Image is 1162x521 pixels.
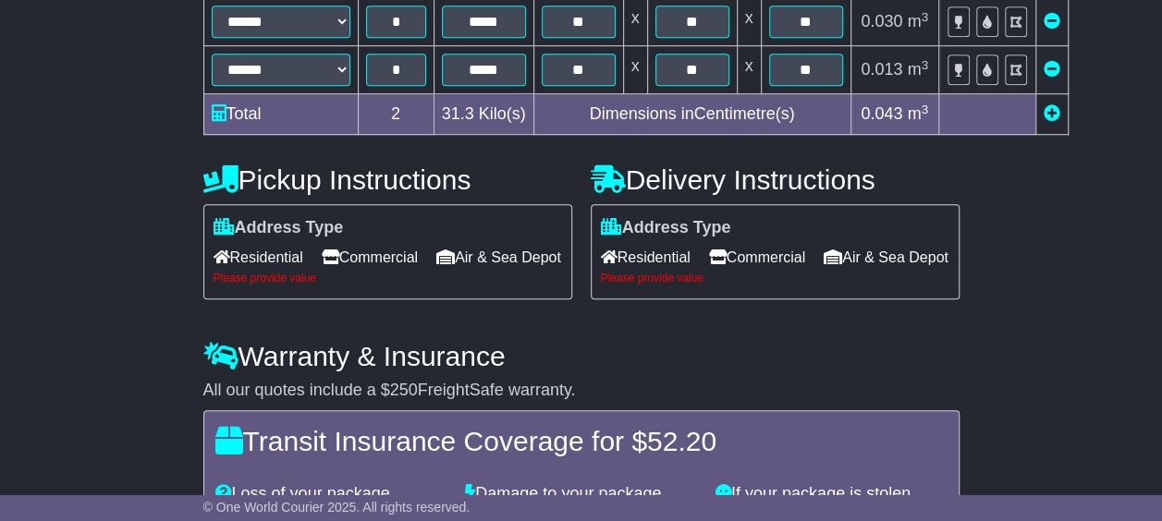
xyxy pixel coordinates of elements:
[214,243,303,272] span: Residential
[907,12,928,30] span: m
[442,104,474,123] span: 31.3
[921,10,928,24] sup: 3
[591,164,960,195] h4: Delivery Instructions
[358,94,434,135] td: 2
[203,94,358,135] td: Total
[921,58,928,72] sup: 3
[214,272,562,285] div: Please provide value
[861,60,902,79] span: 0.013
[601,272,949,285] div: Please provide value
[647,426,716,456] span: 52.20
[709,243,805,272] span: Commercial
[203,500,471,515] span: © One World Courier 2025. All rights reserved.
[861,12,902,30] span: 0.030
[601,218,731,238] label: Address Type
[1044,104,1060,123] a: Add new item
[203,164,572,195] h4: Pickup Instructions
[907,104,928,123] span: m
[907,60,928,79] span: m
[533,94,850,135] td: Dimensions in Centimetre(s)
[1044,12,1060,30] a: Remove this item
[921,103,928,116] sup: 3
[434,94,533,135] td: Kilo(s)
[322,243,418,272] span: Commercial
[206,484,457,504] div: Loss of your package
[737,46,761,94] td: x
[601,243,691,272] span: Residential
[215,426,948,456] h4: Transit Insurance Coverage for $
[1044,60,1060,79] a: Remove this item
[203,381,960,401] div: All our quotes include a $ FreightSafe warranty.
[436,243,561,272] span: Air & Sea Depot
[214,218,344,238] label: Address Type
[390,381,418,399] span: 250
[861,104,902,123] span: 0.043
[623,46,647,94] td: x
[456,484,706,504] div: Damage to your package
[706,484,957,504] div: If your package is stolen
[203,341,960,371] h4: Warranty & Insurance
[824,243,948,272] span: Air & Sea Depot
